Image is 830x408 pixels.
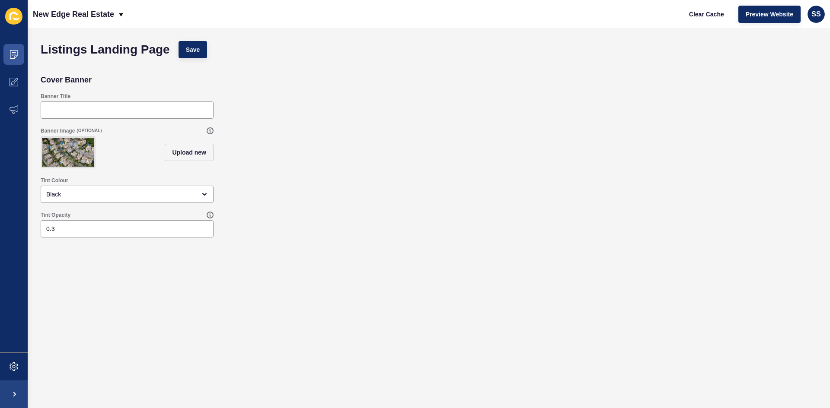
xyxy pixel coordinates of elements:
[186,45,200,54] span: Save
[41,177,68,184] label: Tint Colour
[682,6,731,23] button: Clear Cache
[77,128,102,134] span: (OPTIONAL)
[746,10,793,19] span: Preview Website
[42,138,94,167] img: 7f55f4d481026d4144c05d5391669c4c.jpg
[41,76,92,84] h2: Cover Banner
[689,10,724,19] span: Clear Cache
[172,148,206,157] span: Upload new
[811,10,820,19] span: SS
[33,3,114,25] p: New Edge Real Estate
[41,186,214,203] div: open menu
[41,127,75,134] label: Banner Image
[179,41,207,58] button: Save
[41,93,70,100] label: Banner Title
[41,212,70,218] label: Tint Opacity
[165,144,214,161] button: Upload new
[41,45,170,54] h1: Listings Landing Page
[738,6,801,23] button: Preview Website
